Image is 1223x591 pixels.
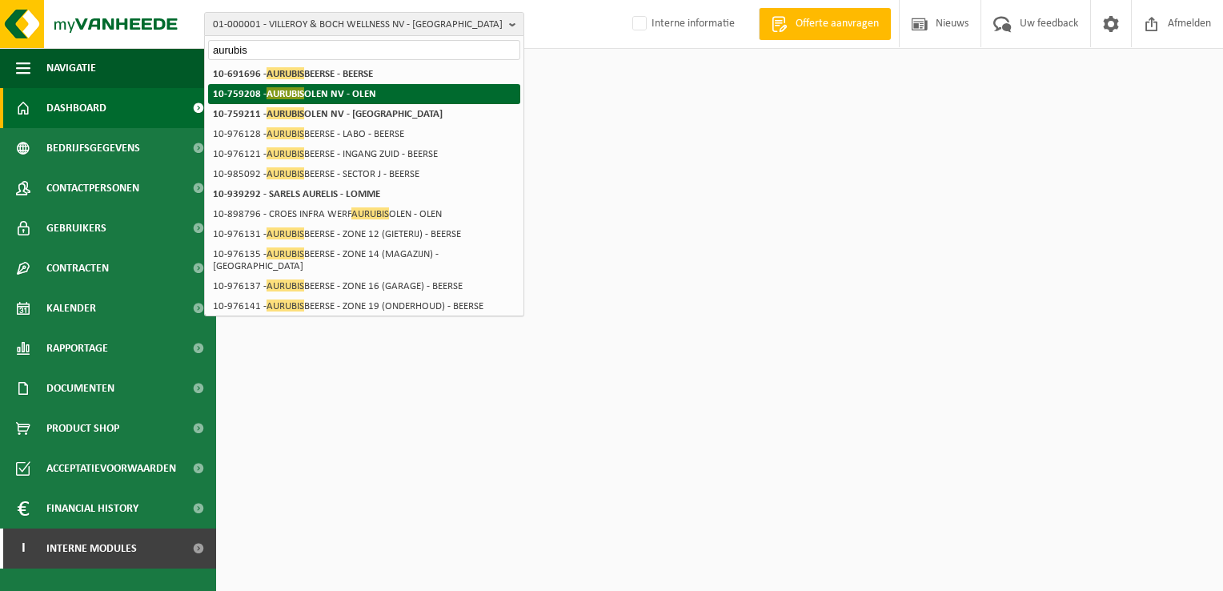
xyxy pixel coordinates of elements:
a: Offerte aanvragen [759,8,891,40]
span: AURUBIS [267,227,304,239]
span: AURUBIS [267,279,304,291]
strong: 10-759211 - OLEN NV - [GEOGRAPHIC_DATA] [213,107,443,119]
li: 10-898796 - CROES INFRA WERF OLEN - OLEN [208,204,520,224]
span: Dashboard [46,88,106,128]
span: AURUBIS [267,167,304,179]
span: Gebruikers [46,208,106,248]
span: Rapportage [46,328,108,368]
span: AURUBIS [267,87,304,99]
span: Contactpersonen [46,168,139,208]
strong: 10-691696 - BEERSE - BEERSE [213,67,373,79]
span: Kalender [46,288,96,328]
span: Interne modules [46,529,137,569]
span: Navigatie [46,48,96,88]
span: AURUBIS [267,127,304,139]
li: 10-976128 - BEERSE - LABO - BEERSE [208,124,520,144]
li: 10-976137 - BEERSE - ZONE 16 (GARAGE) - BEERSE [208,276,520,296]
strong: 10-759208 - OLEN NV - OLEN [213,87,376,99]
li: 10-985092 - BEERSE - SECTOR J - BEERSE [208,164,520,184]
span: 01-000001 - VILLEROY & BOCH WELLNESS NV - [GEOGRAPHIC_DATA] [213,13,503,37]
input: Zoeken naar gekoppelde vestigingen [208,40,520,60]
li: 10-976131 - BEERSE - ZONE 12 (GIETERIJ) - BEERSE [208,224,520,244]
label: Interne informatie [629,12,735,36]
span: AURUBIS [267,107,304,119]
span: AURUBIS [267,247,304,259]
span: I [16,529,30,569]
span: AURUBIS [267,147,304,159]
span: Acceptatievoorwaarden [46,448,176,488]
span: Financial History [46,488,138,529]
span: Contracten [46,248,109,288]
span: AURUBIS [351,207,389,219]
button: 01-000001 - VILLEROY & BOCH WELLNESS NV - [GEOGRAPHIC_DATA] [204,12,524,36]
li: 10-976135 - BEERSE - ZONE 14 (MAGAZIJN) - [GEOGRAPHIC_DATA] [208,244,520,276]
span: Product Shop [46,408,119,448]
li: 10-976121 - BEERSE - INGANG ZUID - BEERSE [208,144,520,164]
span: Documenten [46,368,114,408]
li: 10-976141 - BEERSE - ZONE 19 (ONDERHOUD) - BEERSE [208,296,520,316]
span: AURUBIS [267,67,304,79]
span: Bedrijfsgegevens [46,128,140,168]
span: AURUBIS [267,300,304,312]
span: Offerte aanvragen [792,16,883,32]
strong: 10-939292 - SARELS AURELIS - LOMME [213,189,380,199]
